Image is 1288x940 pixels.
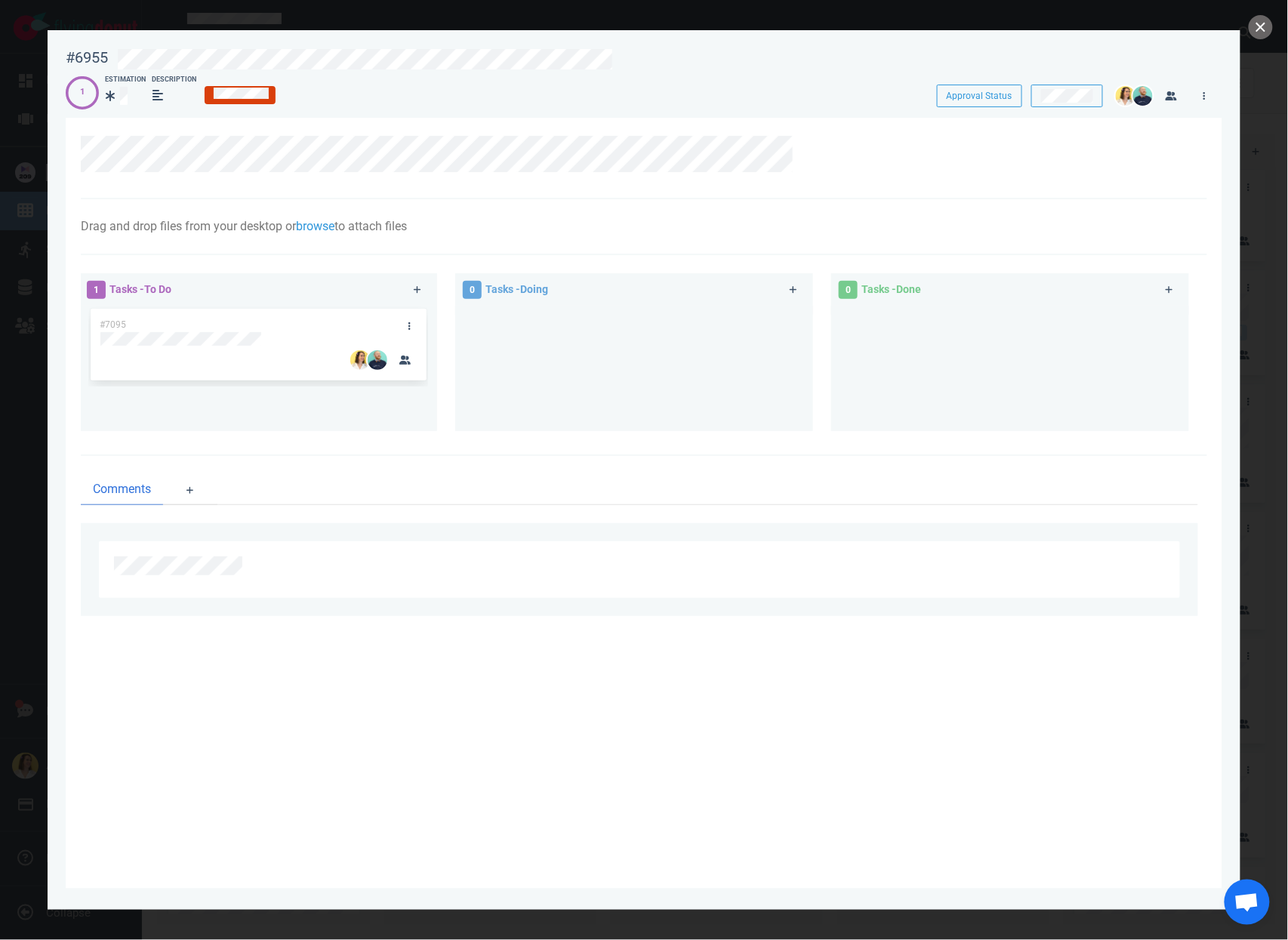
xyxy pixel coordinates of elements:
a: browse [296,219,334,233]
div: 1 [80,86,85,99]
img: 26 [368,350,387,370]
span: 0 [463,281,482,299]
img: 26 [1116,86,1135,106]
div: Description [152,75,196,85]
div: Estimation [105,75,146,85]
button: close [1249,15,1273,39]
span: Tasks - Doing [485,283,548,295]
span: Comments [93,480,151,498]
span: Tasks - Done [861,283,921,295]
div: Ouvrir le chat [1225,880,1270,925]
img: 26 [350,350,370,370]
span: Drag and drop files from your desktop or [81,219,296,233]
span: Tasks - To Do [109,283,171,295]
span: to attach files [334,219,407,233]
img: 26 [1133,86,1153,106]
span: #7095 [100,319,126,330]
button: Approval Status [937,85,1022,107]
span: 0 [839,281,858,299]
div: #6955 [66,48,108,67]
span: 1 [87,281,106,299]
